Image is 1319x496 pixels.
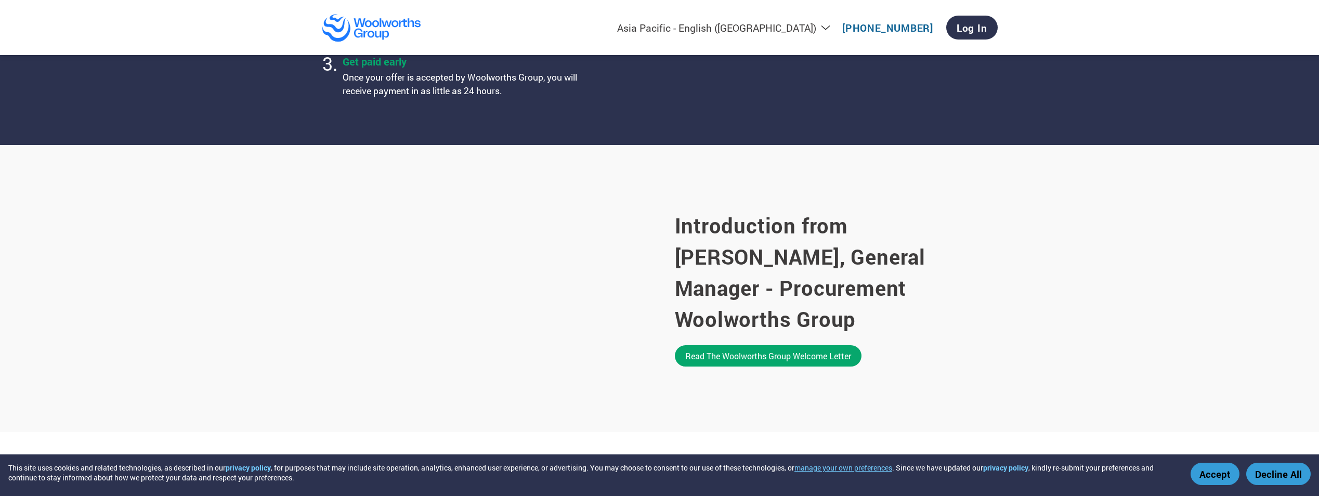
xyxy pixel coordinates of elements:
a: privacy policy [226,463,271,473]
button: Accept [1191,463,1239,485]
a: Read the Woolworths Group welcome letter [675,345,861,367]
div: This site uses cookies and related technologies, as described in our , for purposes that may incl... [8,463,1176,482]
p: Once your offer is accepted by Woolworths Group, you will receive payment in as little as 24 hours. [343,71,603,98]
button: Decline All [1246,463,1311,485]
button: manage your own preferences [794,463,892,473]
a: privacy policy [983,463,1028,473]
h4: Get paid early [343,55,603,68]
a: [PHONE_NUMBER] [842,21,933,34]
img: Woolworths Group [322,14,422,42]
iframe: Woolworths Group [322,194,655,381]
h2: Introduction from [PERSON_NAME], General Manager - Procurement Woolworths Group [675,210,998,335]
a: Log In [946,16,998,40]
